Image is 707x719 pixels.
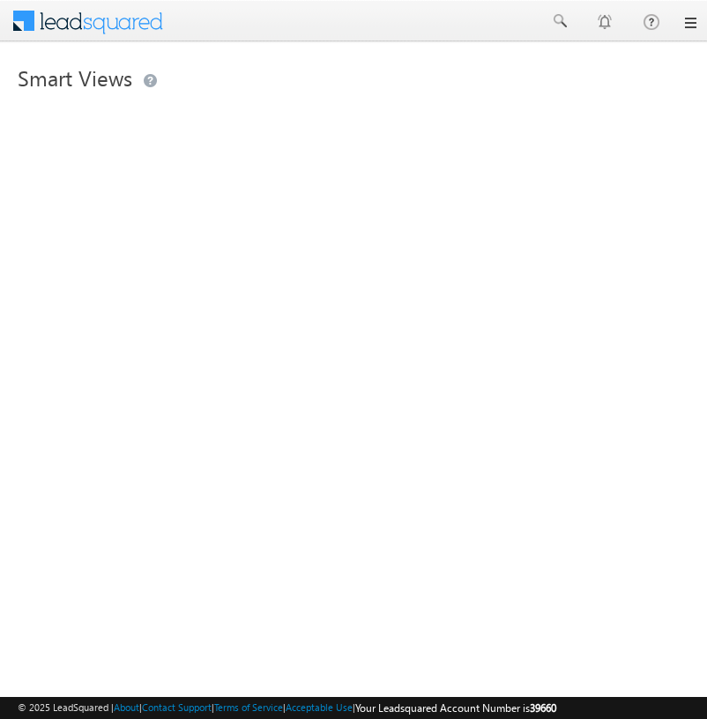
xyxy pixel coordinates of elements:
span: © 2025 LeadSquared | | | | | [18,700,556,716]
a: Terms of Service [214,701,283,713]
span: Smart Views [18,63,132,92]
span: Your Leadsquared Account Number is [355,701,556,715]
a: Acceptable Use [286,701,353,713]
a: About [114,701,139,713]
span: 39660 [530,701,556,715]
a: Contact Support [142,701,212,713]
